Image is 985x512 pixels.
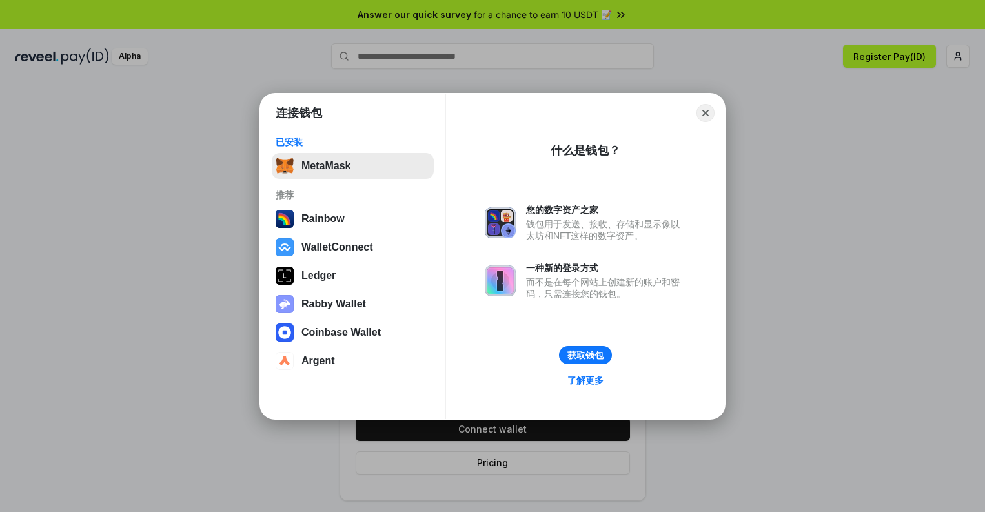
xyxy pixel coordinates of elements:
div: Argent [301,355,335,367]
div: 推荐 [276,189,430,201]
img: svg+xml,%3Csvg%20fill%3D%22none%22%20height%3D%2233%22%20viewBox%3D%220%200%2035%2033%22%20width%... [276,157,294,175]
div: WalletConnect [301,241,373,253]
img: svg+xml,%3Csvg%20width%3D%2228%22%20height%3D%2228%22%20viewBox%3D%220%200%2028%2028%22%20fill%3D... [276,238,294,256]
img: svg+xml,%3Csvg%20width%3D%2228%22%20height%3D%2228%22%20viewBox%3D%220%200%2028%2028%22%20fill%3D... [276,352,294,370]
h1: 连接钱包 [276,105,322,121]
div: 已安装 [276,136,430,148]
div: 钱包用于发送、接收、存储和显示像以太坊和NFT这样的数字资产。 [526,218,686,241]
div: 您的数字资产之家 [526,204,686,216]
img: svg+xml,%3Csvg%20width%3D%2228%22%20height%3D%2228%22%20viewBox%3D%220%200%2028%2028%22%20fill%3D... [276,323,294,342]
div: 了解更多 [567,374,604,386]
button: Ledger [272,263,434,289]
a: 了解更多 [560,372,611,389]
button: Coinbase Wallet [272,320,434,345]
button: Rabby Wallet [272,291,434,317]
img: svg+xml,%3Csvg%20xmlns%3D%22http%3A%2F%2Fwww.w3.org%2F2000%2Fsvg%22%20fill%3D%22none%22%20viewBox... [276,295,294,313]
div: MetaMask [301,160,350,172]
div: Coinbase Wallet [301,327,381,338]
img: svg+xml,%3Csvg%20width%3D%22120%22%20height%3D%22120%22%20viewBox%3D%220%200%20120%20120%22%20fil... [276,210,294,228]
div: 而不是在每个网站上创建新的账户和密码，只需连接您的钱包。 [526,276,686,300]
button: WalletConnect [272,234,434,260]
div: Ledger [301,270,336,282]
img: svg+xml,%3Csvg%20xmlns%3D%22http%3A%2F%2Fwww.w3.org%2F2000%2Fsvg%22%20fill%3D%22none%22%20viewBox... [485,207,516,238]
div: 什么是钱包？ [551,143,620,158]
div: 一种新的登录方式 [526,262,686,274]
button: MetaMask [272,153,434,179]
button: Close [696,104,715,122]
button: Argent [272,348,434,374]
div: Rainbow [301,213,345,225]
img: svg+xml,%3Csvg%20xmlns%3D%22http%3A%2F%2Fwww.w3.org%2F2000%2Fsvg%22%20width%3D%2228%22%20height%3... [276,267,294,285]
div: Rabby Wallet [301,298,366,310]
button: Rainbow [272,206,434,232]
div: 获取钱包 [567,349,604,361]
img: svg+xml,%3Csvg%20xmlns%3D%22http%3A%2F%2Fwww.w3.org%2F2000%2Fsvg%22%20fill%3D%22none%22%20viewBox... [485,265,516,296]
button: 获取钱包 [559,346,612,364]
